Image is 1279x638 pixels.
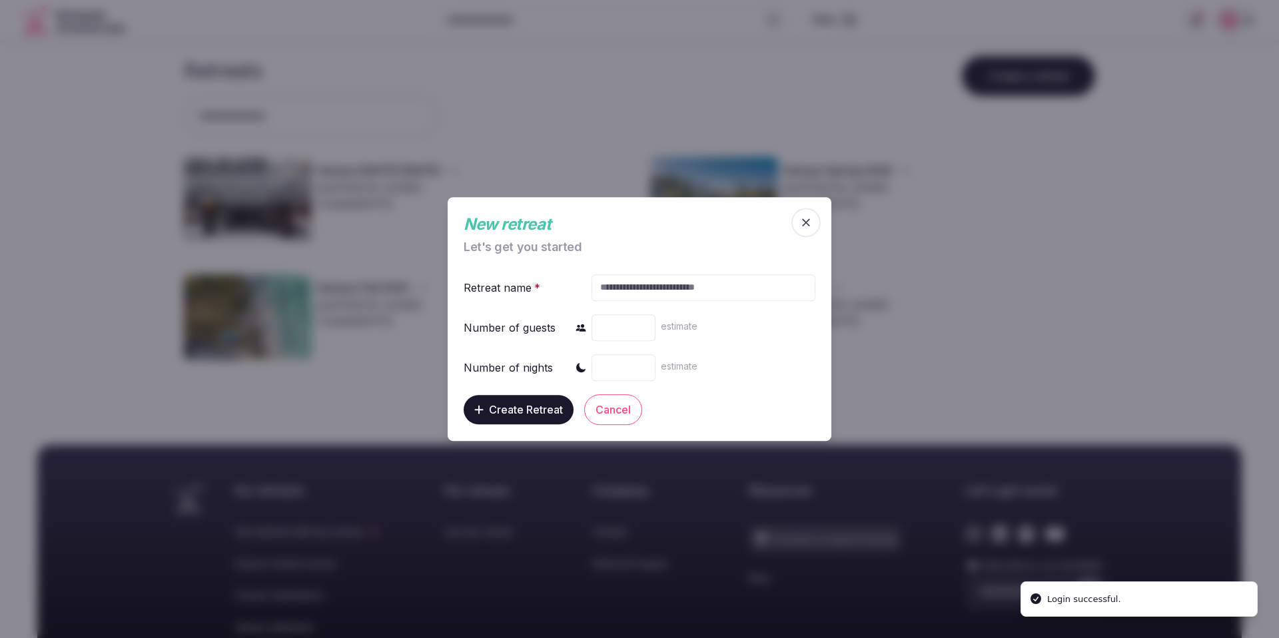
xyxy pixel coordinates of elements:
span: Create Retreat [489,403,563,416]
button: Create Retreat [464,395,574,424]
div: Number of nights [464,360,553,376]
div: New retreat [464,213,789,236]
button: Cancel [584,394,642,425]
div: Retreat name [464,280,543,296]
span: estimate [661,360,697,372]
div: Let's get you started [464,241,789,253]
span: estimate [661,320,697,332]
div: Number of guests [464,320,556,336]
